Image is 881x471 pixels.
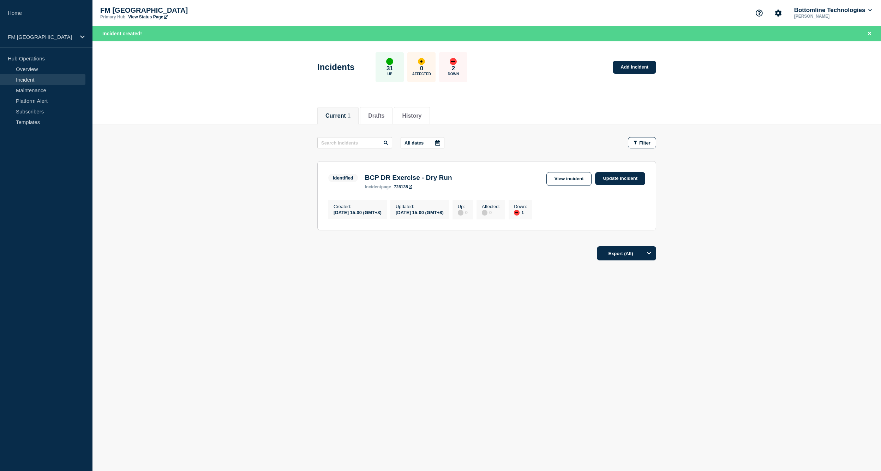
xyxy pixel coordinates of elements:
[546,172,592,186] a: View incident
[128,14,167,19] a: View Status Page
[450,58,457,65] div: down
[328,174,358,182] span: Identified
[452,65,455,72] p: 2
[514,209,527,216] div: 1
[8,34,76,40] p: FM [GEOGRAPHIC_DATA]
[386,58,393,65] div: up
[482,204,500,209] p: Affected :
[613,61,656,74] a: Add incident
[458,209,468,216] div: 0
[420,65,423,72] p: 0
[100,6,241,14] p: FM [GEOGRAPHIC_DATA]
[334,209,382,215] div: [DATE] 15:00 (GMT+8)
[514,204,527,209] p: Down :
[404,140,424,146] p: All dates
[401,137,444,148] button: All dates
[347,113,350,119] span: 1
[865,30,874,38] button: Close banner
[514,210,520,216] div: down
[597,246,656,260] button: Export (All)
[317,137,392,148] input: Search incidents
[394,184,412,189] a: 728135
[752,6,767,20] button: Support
[482,209,500,216] div: 0
[771,6,786,20] button: Account settings
[458,204,468,209] p: Up :
[793,14,866,19] p: [PERSON_NAME]
[448,72,459,76] p: Down
[628,137,656,148] button: Filter
[100,14,125,19] p: Primary Hub
[365,184,381,189] span: incident
[368,113,384,119] button: Drafts
[387,72,392,76] p: Up
[418,58,425,65] div: affected
[365,174,452,182] h3: BCP DR Exercise - Dry Run
[396,209,444,215] div: [DATE] 15:00 (GMT+8)
[412,72,431,76] p: Affected
[396,204,444,209] p: Updated :
[793,7,873,14] button: Bottomline Technologies
[365,184,391,189] p: page
[402,113,421,119] button: History
[482,210,487,216] div: disabled
[458,210,463,216] div: disabled
[334,204,382,209] p: Created :
[317,62,354,72] h1: Incidents
[642,246,656,260] button: Options
[639,140,651,146] span: Filter
[386,65,393,72] p: 31
[325,113,350,119] button: Current 1
[595,172,645,185] a: Update incident
[102,31,142,36] span: Incident created!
